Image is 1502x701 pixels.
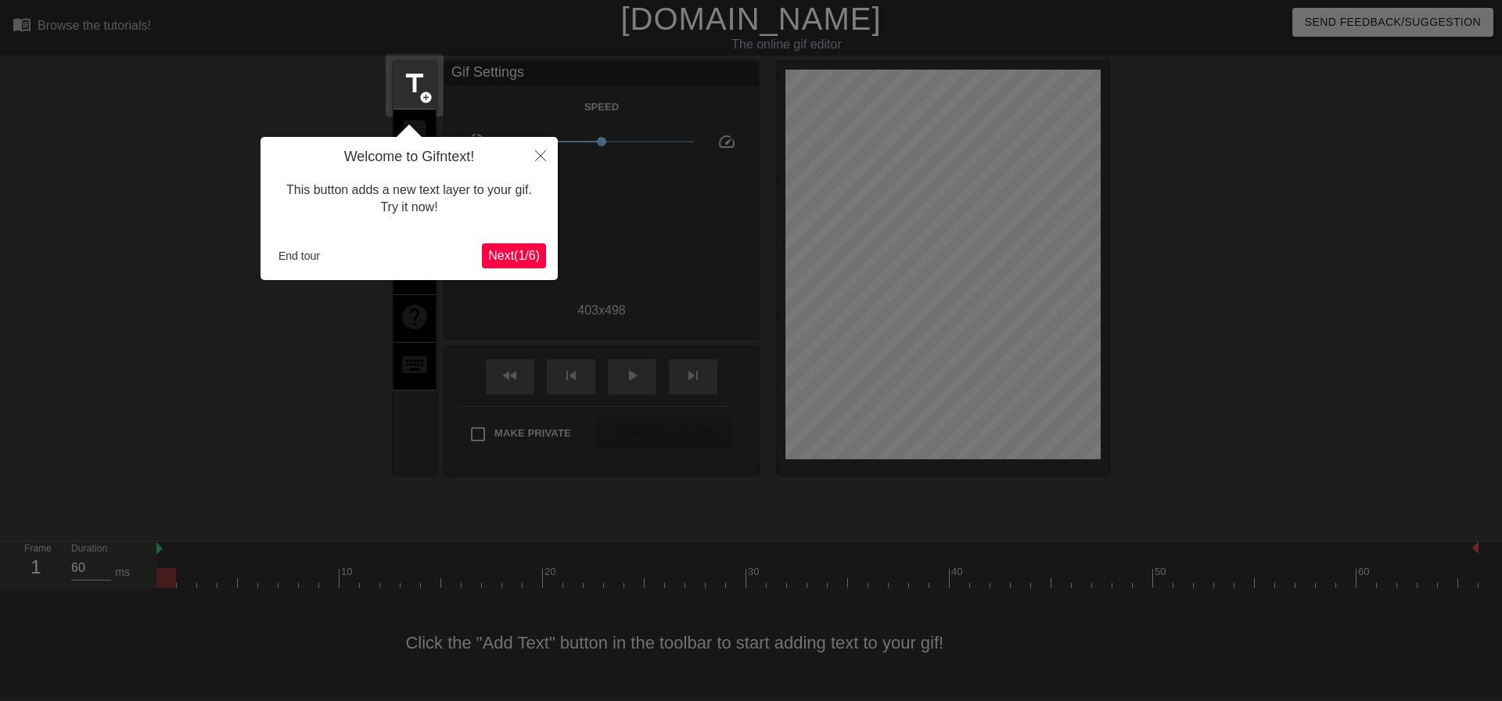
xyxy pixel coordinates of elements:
[272,244,326,268] button: End tour
[488,249,540,262] span: Next ( 1 / 6 )
[482,243,546,268] button: Next
[272,166,546,232] div: This button adds a new text layer to your gif. Try it now!
[523,137,558,173] button: Close
[272,149,546,166] h4: Welcome to Gifntext!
